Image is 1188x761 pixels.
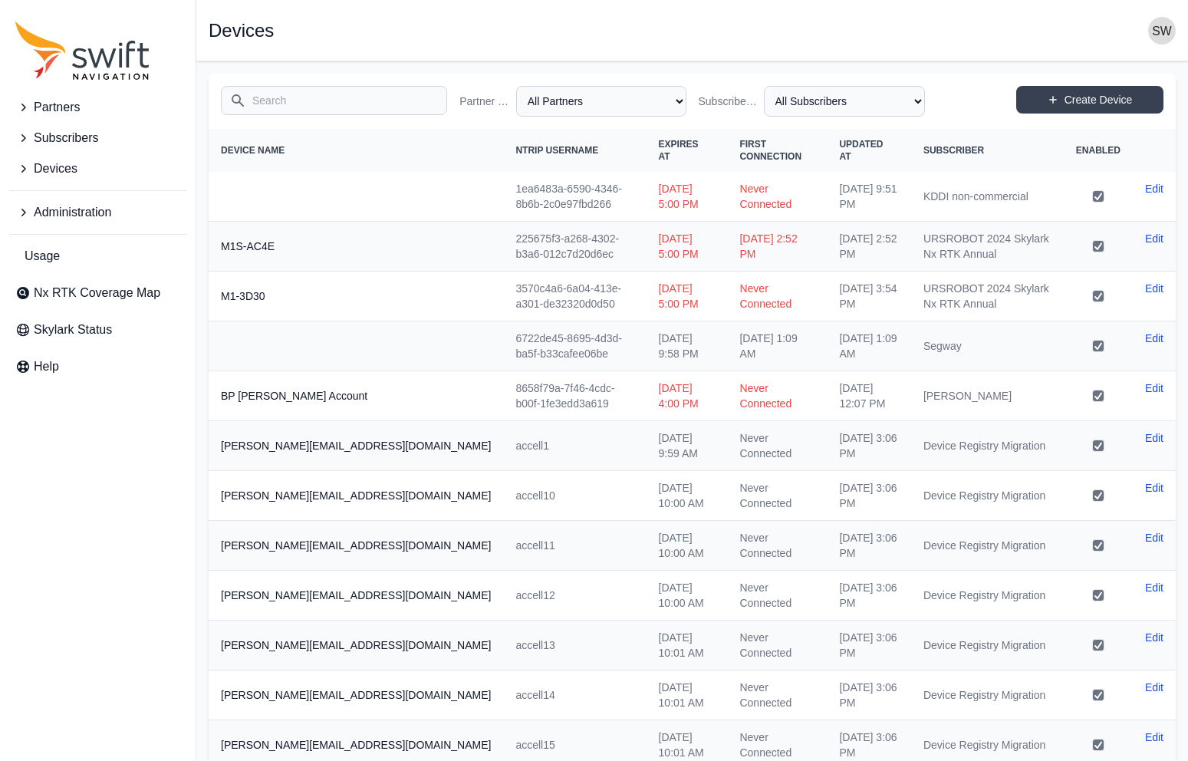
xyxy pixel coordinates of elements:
td: 1ea6483a-6590-4346-8b6b-2c0e97fbd266 [503,172,646,222]
h1: Devices [209,21,274,40]
td: KDDI non-commercial [911,172,1064,222]
td: Device Registry Migration [911,571,1064,621]
span: Expires At [659,139,699,162]
th: M1S-AC4E [209,222,503,272]
a: Create Device [1016,86,1163,114]
td: accell12 [503,571,646,621]
th: NTRIP Username [503,129,646,172]
th: Subscriber [911,129,1064,172]
td: Never Connected [727,521,827,571]
th: [PERSON_NAME][EMAIL_ADDRESS][DOMAIN_NAME] [209,521,503,571]
a: Edit [1145,730,1163,745]
td: accell10 [503,471,646,521]
a: Edit [1145,530,1163,545]
span: First Connection [739,139,801,162]
td: [DATE] 2:52 PM [827,222,910,272]
td: [DATE] 3:06 PM [827,471,910,521]
td: accell11 [503,521,646,571]
a: Edit [1145,680,1163,695]
td: [DATE] 10:01 AM [647,670,728,720]
select: Partner Name [516,86,686,117]
td: 3570c4a6-6a04-413e-a301-de32320d0d50 [503,272,646,321]
td: [DATE] 9:59 AM [647,421,728,471]
td: Never Connected [727,172,827,222]
span: Updated At [839,139,883,162]
td: [DATE] 5:00 PM [647,272,728,321]
a: Edit [1145,281,1163,296]
span: Subscribers [34,129,98,147]
button: Subscribers [9,123,186,153]
td: [DATE] 1:09 AM [827,321,910,371]
button: Partners [9,92,186,123]
td: [DATE] 9:58 PM [647,321,728,371]
td: [DATE] 10:00 AM [647,571,728,621]
span: Skylark Status [34,321,112,339]
td: Device Registry Migration [911,670,1064,720]
span: Administration [34,203,111,222]
th: [PERSON_NAME][EMAIL_ADDRESS][DOMAIN_NAME] [209,621,503,670]
th: [PERSON_NAME][EMAIL_ADDRESS][DOMAIN_NAME] [209,670,503,720]
span: Nx RTK Coverage Map [34,284,160,302]
a: Edit [1145,331,1163,346]
th: Enabled [1064,129,1133,172]
td: Device Registry Migration [911,471,1064,521]
td: Never Connected [727,471,827,521]
td: Device Registry Migration [911,421,1064,471]
td: 8658f79a-7f46-4cdc-b00f-1fe3edd3a619 [503,371,646,421]
td: [DATE] 10:00 AM [647,471,728,521]
label: Subscriber Name [699,94,758,109]
label: Partner Name [459,94,509,109]
td: [DATE] 12:07 PM [827,371,910,421]
td: Never Connected [727,421,827,471]
td: Never Connected [727,571,827,621]
td: Device Registry Migration [911,621,1064,670]
a: Edit [1145,231,1163,246]
th: M1-3D30 [209,272,503,321]
td: accell14 [503,670,646,720]
a: Skylark Status [9,315,186,345]
a: Edit [1145,181,1163,196]
td: [DATE] 3:06 PM [827,521,910,571]
td: [DATE] 10:00 AM [647,521,728,571]
span: Usage [25,247,60,265]
span: Partners [34,98,80,117]
th: [PERSON_NAME][EMAIL_ADDRESS][DOMAIN_NAME] [209,571,503,621]
th: BP [PERSON_NAME] Account [209,371,503,421]
button: Administration [9,197,186,228]
td: 225675f3-a268-4302-b3a6-012c7d20d6ec [503,222,646,272]
td: URSROBOT 2024 Skylark Nx RTK Annual [911,222,1064,272]
a: Edit [1145,380,1163,396]
td: URSROBOT 2024 Skylark Nx RTK Annual [911,272,1064,321]
td: [DATE] 9:51 PM [827,172,910,222]
td: [DATE] 3:06 PM [827,621,910,670]
td: [DATE] 3:54 PM [827,272,910,321]
td: [DATE] 3:06 PM [827,571,910,621]
input: Search [221,86,447,115]
td: Never Connected [727,371,827,421]
th: Device Name [209,129,503,172]
td: [DATE] 3:06 PM [827,670,910,720]
img: user photo [1148,17,1176,44]
th: [PERSON_NAME][EMAIL_ADDRESS][DOMAIN_NAME] [209,421,503,471]
span: Devices [34,160,77,178]
td: Segway [911,321,1064,371]
td: [DATE] 4:00 PM [647,371,728,421]
a: Edit [1145,430,1163,446]
a: Edit [1145,630,1163,645]
a: Edit [1145,480,1163,496]
td: accell1 [503,421,646,471]
td: [DATE] 3:06 PM [827,421,910,471]
td: 6722de45-8695-4d3d-ba5f-b33cafee06be [503,321,646,371]
td: Never Connected [727,272,827,321]
td: Never Connected [727,621,827,670]
td: [DATE] 5:00 PM [647,222,728,272]
td: [DATE] 5:00 PM [647,172,728,222]
td: Never Connected [727,670,827,720]
td: [DATE] 2:52 PM [727,222,827,272]
a: Usage [9,241,186,272]
td: [DATE] 10:01 AM [647,621,728,670]
td: [DATE] 1:09 AM [727,321,827,371]
td: Device Registry Migration [911,521,1064,571]
td: [PERSON_NAME] [911,371,1064,421]
td: accell13 [503,621,646,670]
